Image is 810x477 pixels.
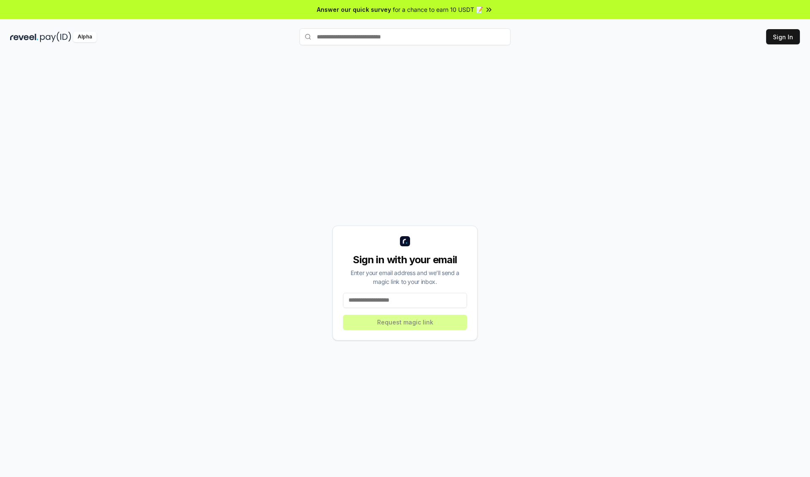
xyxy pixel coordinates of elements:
div: Sign in with your email [343,253,467,267]
span: Answer our quick survey [317,5,391,14]
img: logo_small [400,236,410,246]
img: pay_id [40,32,71,42]
div: Enter your email address and we’ll send a magic link to your inbox. [343,268,467,286]
img: reveel_dark [10,32,38,42]
button: Sign In [766,29,800,44]
span: for a chance to earn 10 USDT 📝 [393,5,483,14]
div: Alpha [73,32,97,42]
